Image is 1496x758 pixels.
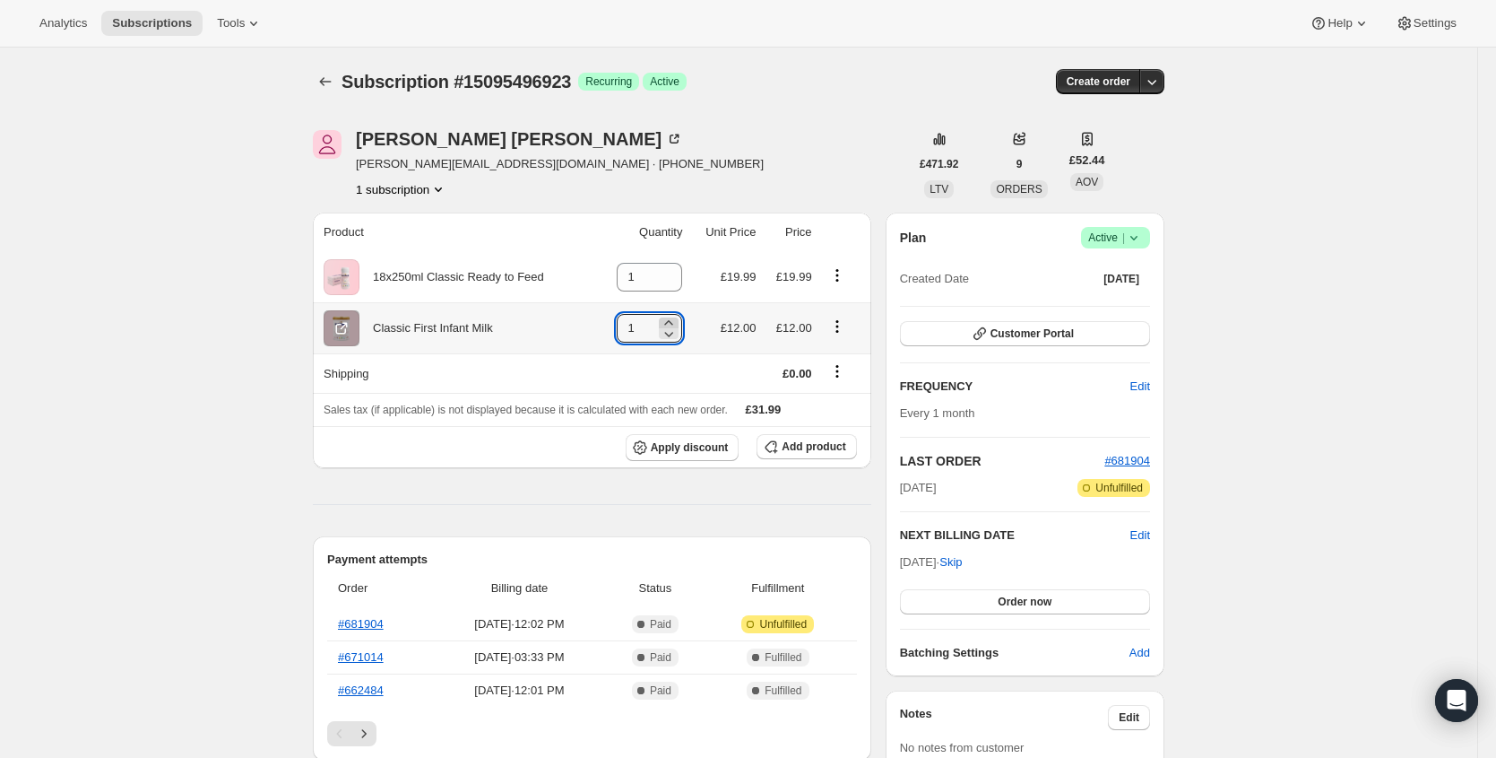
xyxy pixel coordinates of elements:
[930,183,948,196] span: LTV
[217,16,245,30] span: Tools
[650,684,671,698] span: Paid
[776,270,812,283] span: £19.99
[585,74,632,89] span: Recurring
[900,589,1150,614] button: Order now
[900,270,969,288] span: Created Date
[900,527,1130,545] h2: NEXT BILLING DATE
[823,362,852,381] button: Shipping actions
[1120,372,1161,401] button: Edit
[823,317,852,336] button: Product actions
[1104,452,1150,470] button: #681904
[338,684,384,697] a: #662484
[900,378,1130,396] h2: FREQUENCY
[996,183,1042,196] span: ORDERS
[900,321,1150,346] button: Customer Portal
[611,579,699,597] span: Status
[900,741,1025,754] span: No notes from customer
[1067,74,1130,89] span: Create order
[1069,152,1105,170] span: £52.44
[998,595,1051,609] span: Order now
[313,353,597,393] th: Shipping
[327,569,433,608] th: Order
[1130,378,1150,396] span: Edit
[438,682,601,700] span: [DATE] · 12:01 PM
[823,266,852,285] button: Product actions
[650,617,671,632] span: Paid
[920,157,958,171] span: £471.92
[900,229,927,247] h2: Plan
[765,650,801,665] span: Fulfilled
[1076,176,1098,188] span: AOV
[710,579,846,597] span: Fulfillment
[313,130,342,159] span: Jessica McWilliam
[324,404,728,416] span: Sales tax (if applicable) is not displayed because it is calculated with each new order.
[338,650,384,664] a: #671014
[1006,152,1033,177] button: 9
[1327,16,1352,30] span: Help
[1122,231,1125,245] span: |
[313,69,338,94] button: Subscriptions
[776,321,812,335] span: £12.00
[1130,527,1150,545] button: Edit
[29,11,98,36] button: Analytics
[1119,710,1139,725] span: Edit
[721,321,757,335] span: £12.00
[651,440,729,455] span: Apply discount
[342,72,571,91] span: Subscription #15095496923
[338,617,384,631] a: #681904
[721,270,757,283] span: £19.99
[900,705,1109,730] h3: Notes
[438,649,601,667] span: [DATE] · 03:33 PM
[783,367,812,380] span: £0.00
[356,130,683,148] div: [PERSON_NAME] [PERSON_NAME]
[101,11,203,36] button: Subscriptions
[626,434,739,461] button: Apply discount
[1056,69,1141,94] button: Create order
[597,213,688,252] th: Quantity
[39,16,87,30] span: Analytics
[900,644,1129,662] h6: Batching Settings
[1385,11,1467,36] button: Settings
[746,403,782,416] span: £31.99
[1093,266,1150,292] button: [DATE]
[900,479,937,497] span: [DATE]
[782,440,845,454] span: Add product
[900,452,1105,470] h2: LAST ORDER
[650,650,671,665] span: Paid
[356,180,447,198] button: Product actions
[112,16,192,30] span: Subscriptions
[1119,639,1161,667] button: Add
[351,721,376,746] button: Next
[762,213,817,252] th: Price
[939,553,962,571] span: Skip
[909,152,969,177] button: £471.92
[1104,454,1150,467] a: #681904
[759,617,807,632] span: Unfulfilled
[900,406,975,420] span: Every 1 month
[327,721,857,746] nav: Pagination
[324,259,359,295] img: product img
[765,684,801,698] span: Fulfilled
[1016,157,1023,171] span: 9
[1299,11,1380,36] button: Help
[438,579,601,597] span: Billing date
[1435,679,1478,722] div: Open Intercom Messenger
[990,327,1074,341] span: Customer Portal
[1414,16,1457,30] span: Settings
[313,213,597,252] th: Product
[1103,272,1139,286] span: [DATE]
[359,319,493,337] div: Classic First Infant Milk
[687,213,761,252] th: Unit Price
[757,434,856,459] button: Add product
[206,11,273,36] button: Tools
[1108,705,1150,730] button: Edit
[356,155,764,173] span: [PERSON_NAME][EMAIL_ADDRESS][DOMAIN_NAME] · [PHONE_NUMBER]
[1129,644,1150,662] span: Add
[1088,229,1143,247] span: Active
[438,615,601,633] span: [DATE] · 12:02 PM
[929,548,973,577] button: Skip
[359,268,544,286] div: 18x250ml Classic Ready to Feed
[1095,481,1143,495] span: Unfulfilled
[324,310,359,346] img: product img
